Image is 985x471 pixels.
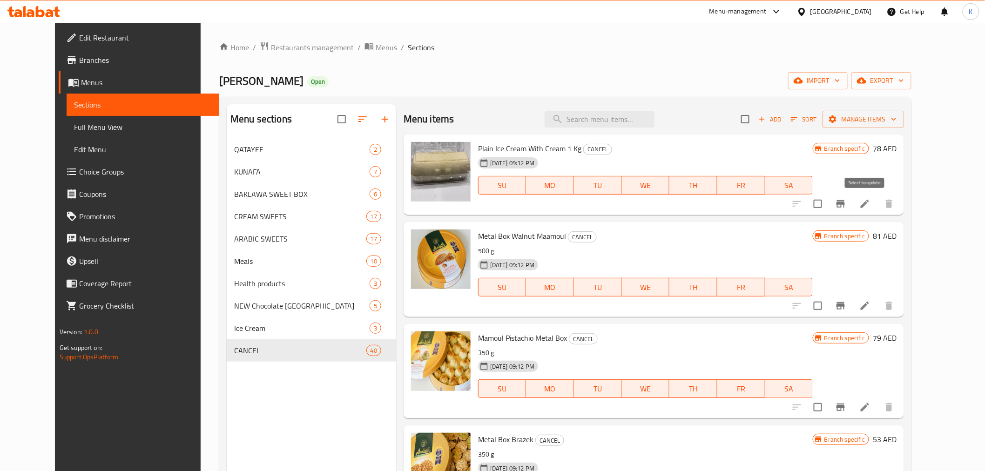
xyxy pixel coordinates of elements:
img: Metal Box Walnut Maamoul [411,229,471,289]
span: Sort items [785,112,823,127]
span: Grocery Checklist [79,300,212,311]
button: SU [478,278,526,296]
p: 350 g [478,449,813,460]
h2: Menu sections [230,112,292,126]
span: 3 [370,279,381,288]
div: QATAYEF2 [227,138,396,161]
span: export [859,75,904,87]
span: MO [530,179,570,192]
div: items [366,211,381,222]
span: Branch specific [821,232,869,241]
span: MO [530,382,570,396]
button: SA [765,379,813,398]
button: TU [574,176,622,195]
span: KUNAFA [234,166,370,177]
span: NEW Chocolate [GEOGRAPHIC_DATA] [234,300,370,311]
button: Branch-specific-item [830,295,852,317]
div: Meals10 [227,250,396,272]
span: 1.0.0 [84,326,98,338]
div: items [370,300,381,311]
span: 2 [370,145,381,154]
a: Coupons [59,183,219,205]
span: SU [482,179,522,192]
div: items [366,233,381,244]
div: items [366,345,381,356]
h2: Menu items [404,112,454,126]
a: Support.OpsPlatform [60,351,119,363]
span: Sections [74,99,212,110]
button: FR [717,176,765,195]
span: SU [482,281,522,294]
span: CANCEL [568,232,596,242]
a: Sections [67,94,219,116]
button: WE [622,379,670,398]
span: 7 [370,168,381,176]
span: Branch specific [821,144,869,153]
span: Version: [60,326,82,338]
div: CANCEL [568,231,597,242]
button: FR [717,278,765,296]
button: Add [755,112,785,127]
a: Menus [59,71,219,94]
div: CANCEL [569,333,598,344]
span: Sort [791,114,816,125]
h6: 78 AED [873,142,897,155]
span: Select to update [808,397,828,417]
nav: breadcrumb [219,41,911,54]
span: Promotions [79,211,212,222]
span: Manage items [830,114,897,125]
span: [DATE] 09:12 PM [486,159,538,168]
a: Menu disclaimer [59,228,219,250]
span: [PERSON_NAME] [219,70,304,91]
span: Ice Cream [234,323,370,334]
span: 3 [370,324,381,333]
span: Menus [81,77,212,88]
button: delete [878,295,900,317]
div: CANCEL40 [227,339,396,362]
span: [DATE] 09:12 PM [486,261,538,269]
div: CREAM SWEETS17 [227,205,396,228]
span: BAKLAWA SWEET BOX [234,188,370,200]
li: / [401,42,404,53]
span: CANCEL [234,345,366,356]
div: BAKLAWA SWEET BOX6 [227,183,396,205]
img: Plain Ice Cream With Cream 1 Kg [411,142,471,202]
span: Health products [234,278,370,289]
a: Menus [364,41,397,54]
span: Restaurants management [271,42,354,53]
span: Select all sections [332,109,351,129]
a: Coverage Report [59,272,219,295]
button: Sort [789,112,819,127]
button: WE [622,278,670,296]
span: FR [721,179,762,192]
span: 40 [367,346,381,355]
span: SU [482,382,522,396]
span: 17 [367,235,381,243]
button: MO [526,278,574,296]
nav: Menu sections [227,135,396,365]
span: Add [757,114,783,125]
div: NEW Chocolate [GEOGRAPHIC_DATA]5 [227,295,396,317]
span: SA [769,281,809,294]
span: Select to update [808,296,828,316]
span: CANCEL [584,144,612,155]
span: TU [578,281,618,294]
span: Metal Box Walnut Maamoul [478,229,566,243]
span: K [969,7,973,17]
button: MO [526,379,574,398]
div: Health products3 [227,272,396,295]
span: TH [673,382,714,396]
span: Metal Box Brazek [478,432,533,446]
span: Menus [376,42,397,53]
a: Edit menu item [859,300,870,311]
span: Meals [234,256,366,267]
span: CREAM SWEETS [234,211,366,222]
div: CANCEL [535,435,564,446]
div: [GEOGRAPHIC_DATA] [810,7,872,17]
h6: 79 AED [873,331,897,344]
span: Choice Groups [79,166,212,177]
